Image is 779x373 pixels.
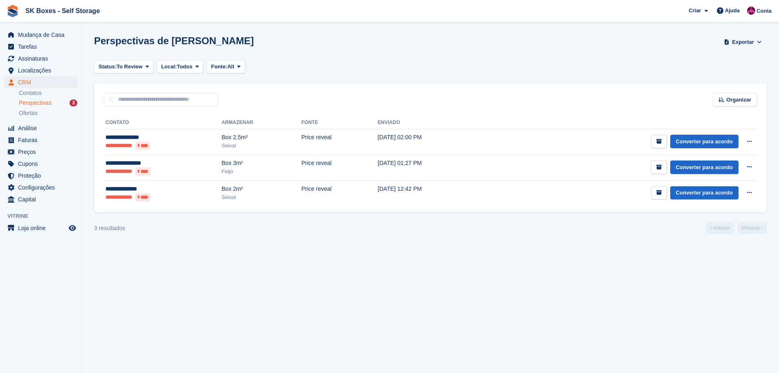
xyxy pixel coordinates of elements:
[18,53,67,64] span: Assinaturas
[18,158,67,170] span: Cupons
[4,134,77,146] a: menu
[222,133,301,142] div: Box 2.5m²
[19,109,38,117] span: Ofertas
[4,170,77,181] a: menu
[18,65,67,76] span: Localizações
[670,161,739,174] a: Converter para acordo
[67,223,77,233] a: Loja de pré-visualização
[18,41,67,52] span: Tarefas
[18,29,67,41] span: Mudança de Casa
[207,60,245,74] button: Fonte: All
[4,146,77,158] a: menu
[157,60,203,74] button: Local: Todos
[222,185,301,193] div: Box 2m²
[301,129,378,155] td: Price reveal
[378,180,489,206] td: [DATE] 12:42 PM
[723,35,763,49] button: Exportar
[705,222,768,234] nav: Page
[725,7,740,15] span: Ajuda
[94,224,125,233] div: 3 resultados
[22,4,103,18] a: SK Boxes - Self Storage
[117,63,142,71] span: To Review
[18,134,67,146] span: Faturas
[227,63,234,71] span: All
[19,99,52,107] span: Perspectivas
[7,212,81,220] span: Vitrine
[211,63,227,71] span: Fonte:
[18,182,67,193] span: Configurações
[4,122,77,134] a: menu
[19,109,77,118] a: Ofertas
[4,41,77,52] a: menu
[4,65,77,76] a: menu
[104,116,222,129] th: Contato
[378,129,489,155] td: [DATE] 02:00 PM
[161,63,177,71] span: Local:
[99,63,117,71] span: Status:
[4,77,77,88] a: menu
[4,158,77,170] a: menu
[670,135,739,148] a: Converter para acordo
[757,7,772,15] span: Conta
[732,38,754,46] span: Exportar
[94,60,153,74] button: Status: To Review
[301,155,378,181] td: Price reveal
[19,89,77,97] a: Contatos
[18,222,67,234] span: Loja online
[19,99,77,107] a: Perspectivas 3
[18,194,67,205] span: Capital
[94,35,254,46] h1: Perspectivas de [PERSON_NAME]
[222,167,301,176] div: Feijó
[747,7,755,15] img: Joana Alegria
[70,99,77,106] div: 3
[378,155,489,181] td: [DATE] 01:27 PM
[4,222,77,234] a: menu
[301,180,378,206] td: Price reveal
[4,182,77,193] a: menu
[689,7,701,15] span: Criar
[4,53,77,64] a: menu
[222,116,301,129] th: Armazenar
[4,194,77,205] a: menu
[222,193,301,201] div: Seixal
[7,5,19,17] img: stora-icon-8386f47178a22dfd0bd8f6a31ec36ba5ce8667c1dd55bd0f319d3a0aa187defe.svg
[18,146,67,158] span: Preços
[18,77,67,88] span: CRM
[4,29,77,41] a: menu
[738,222,767,234] a: Próximo
[301,116,378,129] th: Fonte
[177,63,192,71] span: Todos
[706,222,734,234] a: Anterior
[18,170,67,181] span: Proteção
[670,186,739,200] a: Converter para acordo
[378,116,489,129] th: Enviado
[222,142,301,150] div: Seixal
[222,159,301,167] div: Box 3m²
[18,122,67,134] span: Análise
[726,96,751,104] span: Organizar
